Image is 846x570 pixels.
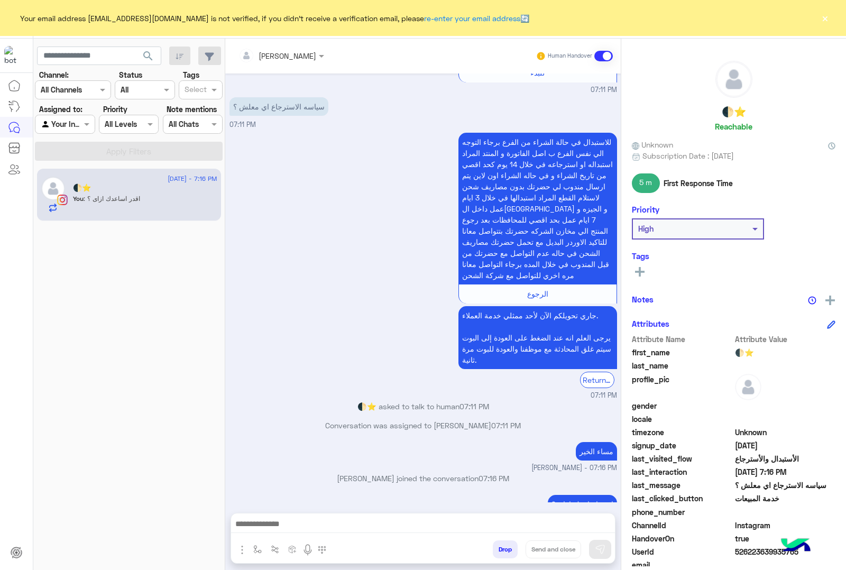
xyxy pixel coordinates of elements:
[632,139,673,150] span: Unknown
[735,400,836,411] span: null
[135,47,161,69] button: search
[777,528,814,565] img: hulul-logo.png
[4,46,23,65] img: 713415422032625
[580,372,614,388] div: Return to Bot
[167,104,217,115] label: Note mentions
[735,413,836,425] span: null
[531,463,617,473] span: [PERSON_NAME] - 07:16 PM
[735,453,836,464] span: الأستبدال والأسترجاع
[424,14,520,23] a: re-enter your email address
[236,544,249,556] img: send attachment
[632,205,659,214] h6: Priority
[632,374,733,398] span: profile_pic
[632,360,733,371] span: last_name
[632,347,733,358] span: first_name
[632,466,733,477] span: last_interaction
[735,334,836,345] span: Attribute Value
[39,69,69,80] label: Channel:
[41,177,65,200] img: defaultAdmin.png
[825,296,835,305] img: add
[632,520,733,531] span: ChannelId
[632,173,660,192] span: 5 m
[735,374,761,400] img: defaultAdmin.png
[632,319,669,328] h6: Attributes
[591,391,617,401] span: 07:11 PM
[632,480,733,491] span: last_message
[735,466,836,477] span: 2025-09-02T16:16:23.061Z
[632,453,733,464] span: last_visited_flow
[642,150,734,161] span: Subscription Date : [DATE]
[183,84,207,97] div: Select
[491,421,521,430] span: 07:11 PM
[715,122,752,131] h6: Reachable
[716,61,752,97] img: defaultAdmin.png
[301,544,314,556] img: send voice note
[57,195,68,205] img: Instagram
[249,540,266,558] button: select flow
[73,183,91,192] h5: 🌓⭐️
[229,473,617,484] p: [PERSON_NAME] joined the conversation
[266,540,284,558] button: Trigger scenario
[632,440,733,451] span: signup_date
[735,493,836,504] span: خدمة المبيعات
[318,546,326,554] img: make a call
[735,440,836,451] span: 2024-09-01T15:36:22.328Z
[735,546,836,557] span: 526223639935765
[735,427,836,438] span: Unknown
[73,195,84,203] span: You
[288,545,297,554] img: create order
[271,545,279,554] img: Trigger scenario
[632,251,835,261] h6: Tags
[735,533,836,544] span: true
[253,545,262,554] img: select flow
[722,106,746,118] h5: 🌓⭐️
[493,540,518,558] button: Drop
[632,295,654,304] h6: Notes
[808,296,816,305] img: notes
[735,480,836,491] span: سياسه الاسترجاع اي معلش ؟
[632,400,733,411] span: gender
[735,347,836,358] span: 🌓⭐️
[527,289,548,298] span: الرجوع
[632,533,733,544] span: HandoverOn
[548,495,617,513] p: 2/9/2025, 7:16 PM
[820,13,830,23] button: ×
[595,544,605,555] img: send message
[84,195,140,203] span: اقدر اساعدك ازاى ؟
[284,540,301,558] button: create order
[142,50,154,62] span: search
[458,306,617,369] p: 2/9/2025, 7:11 PM
[735,507,836,518] span: null
[591,85,617,95] span: 07:11 PM
[664,178,733,189] span: First Response Time
[632,546,733,557] span: UserId
[229,97,328,116] p: 2/9/2025, 7:11 PM
[576,442,617,461] p: 2/9/2025, 7:16 PM
[20,13,529,24] span: Your email address [EMAIL_ADDRESS][DOMAIN_NAME] is not verified, if you didn't receive a verifica...
[458,133,617,284] p: 2/9/2025, 7:11 PM
[632,427,733,438] span: timezone
[183,69,199,80] label: Tags
[35,142,223,161] button: Apply Filters
[459,402,489,411] span: 07:11 PM
[632,507,733,518] span: phone_number
[168,174,217,183] span: [DATE] - 7:16 PM
[229,121,256,128] span: 07:11 PM
[229,401,617,412] p: 🌓⭐️ asked to talk to human
[548,52,592,60] small: Human Handover
[103,104,127,115] label: Priority
[119,69,142,80] label: Status
[632,493,733,504] span: last_clicked_button
[39,104,82,115] label: Assigned to:
[526,540,581,558] button: Send and close
[735,520,836,531] span: 8
[479,474,509,483] span: 07:16 PM
[632,413,733,425] span: locale
[632,334,733,345] span: Attribute Name
[229,420,617,431] p: Conversation was assigned to [PERSON_NAME]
